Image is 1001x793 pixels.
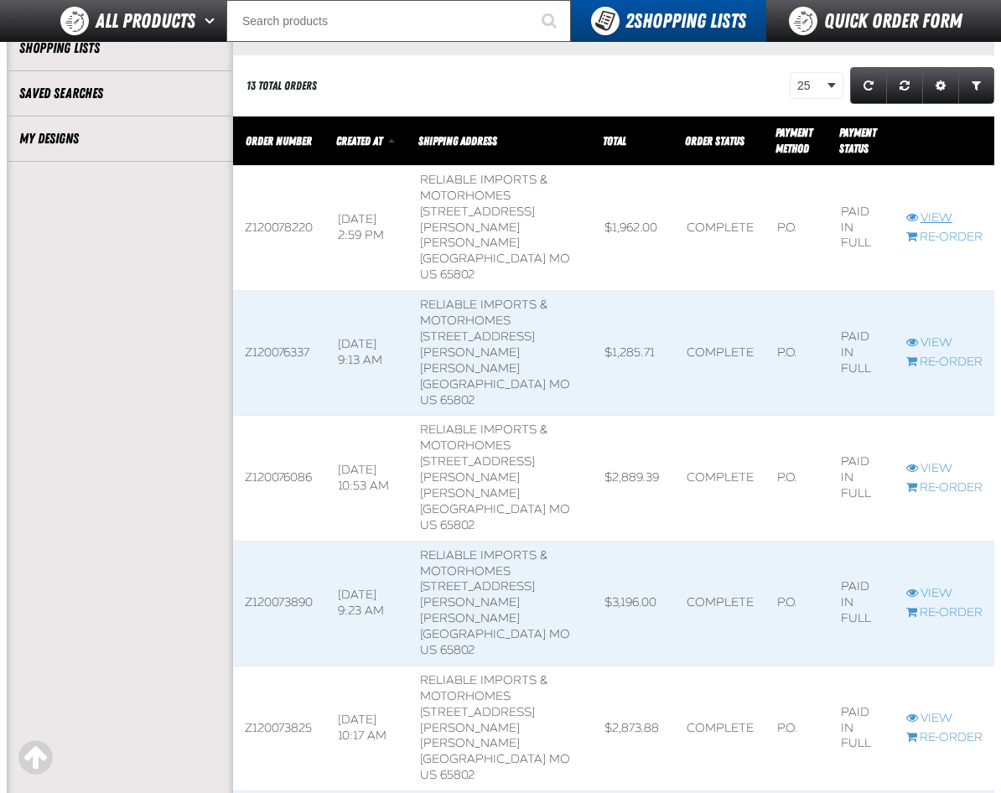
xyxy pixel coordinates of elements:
[420,627,546,641] span: [GEOGRAPHIC_DATA]
[420,643,437,657] span: US
[19,39,220,58] a: Shopping Lists
[593,541,675,666] td: $3,196.00
[829,666,895,790] td: Paid in full
[549,251,570,266] span: MO
[440,518,475,532] bdo: 65802
[233,666,326,790] td: Z120073825
[326,291,408,416] td: [DATE] 9:13 AM
[17,739,54,776] div: Scroll to the top
[233,291,326,416] td: Z120076337
[675,666,765,790] td: Complete
[797,77,824,95] span: 25
[675,416,765,541] td: Complete
[96,6,195,36] span: All Products
[675,165,765,290] td: Complete
[675,291,765,416] td: Complete
[593,416,675,541] td: $2,889.39
[765,165,829,290] td: P.O.
[593,165,675,290] td: $1,962.00
[906,230,983,246] a: Re-Order Z120078220 order
[420,502,546,516] span: [GEOGRAPHIC_DATA]
[440,643,475,657] bdo: 65802
[420,393,437,407] span: US
[829,541,895,666] td: Paid in full
[765,666,829,790] td: P.O.
[906,480,983,496] a: Re-Order Z120076086 order
[326,666,408,790] td: [DATE] 10:17 AM
[765,291,829,416] td: P.O.
[420,298,547,328] span: RELIABLE IMPORTS & MOTORHOMES
[420,377,546,391] span: [GEOGRAPHIC_DATA]
[922,67,959,104] a: Expand or Collapse Grid Settings
[765,416,829,541] td: P.O.
[418,134,497,148] span: Shipping Address
[420,518,437,532] span: US
[326,416,408,541] td: [DATE] 10:53 AM
[895,117,994,166] th: Row actions
[420,752,546,766] span: [GEOGRAPHIC_DATA]
[420,422,547,453] span: RELIABLE IMPORTS & MOTORHOMES
[19,84,220,103] a: Saved Searches
[958,67,994,104] a: Expand or Collapse Grid Filters
[906,711,983,727] a: View Z120073825 order
[326,165,408,290] td: [DATE] 2:59 PM
[440,768,475,782] bdo: 65802
[233,24,345,43] h2: All Past Orders
[420,205,535,251] span: [STREET_ADDRESS][PERSON_NAME][PERSON_NAME]
[839,126,876,155] span: Payment Status
[246,78,317,94] div: 13 Total Orders
[420,251,546,266] span: [GEOGRAPHIC_DATA]
[906,355,983,371] a: Re-Order Z120076337 order
[420,579,535,625] span: [STREET_ADDRESS][PERSON_NAME][PERSON_NAME]
[326,541,408,666] td: [DATE] 9:23 AM
[420,329,535,376] span: [STREET_ADDRESS][PERSON_NAME][PERSON_NAME]
[420,173,547,203] span: RELIABLE IMPORTS & MOTORHOMES
[420,673,547,703] span: RELIABLE IMPORTS & MOTORHOMES
[625,9,746,33] span: Shopping Lists
[420,454,535,500] span: [STREET_ADDRESS][PERSON_NAME][PERSON_NAME]
[440,393,475,407] bdo: 65802
[593,666,675,790] td: $2,873.88
[593,291,675,416] td: $1,285.71
[765,541,829,666] td: P.O.
[233,541,326,666] td: Z120073890
[549,377,570,391] span: MO
[906,586,983,602] a: View Z120073890 order
[685,134,744,148] a: Order Status
[233,416,326,541] td: Z120076086
[440,267,475,282] bdo: 65802
[675,541,765,666] td: Complete
[19,129,220,148] a: My Designs
[906,605,983,621] a: Re-Order Z120073890 order
[906,210,983,226] a: View Z120078220 order
[829,165,895,290] td: Paid in full
[906,461,983,477] a: View Z120076086 order
[906,730,983,746] a: Re-Order Z120073825 order
[906,335,983,351] a: View Z120076337 order
[336,134,385,148] a: Created At
[603,134,626,148] a: Total
[829,416,895,541] td: Paid in full
[246,134,312,148] a: Order Number
[420,267,437,282] span: US
[420,705,535,751] span: [STREET_ADDRESS][PERSON_NAME][PERSON_NAME]
[549,627,570,641] span: MO
[420,548,547,578] span: RELIABLE IMPORTS & MOTORHOMES
[850,67,887,104] a: Refresh grid action
[233,165,326,290] td: Z120078220
[420,768,437,782] span: US
[336,134,382,148] span: Created At
[829,291,895,416] td: Paid in full
[625,9,634,33] strong: 2
[886,67,923,104] a: Reset grid action
[549,752,570,766] span: MO
[549,502,570,516] span: MO
[775,126,812,155] span: Payment Method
